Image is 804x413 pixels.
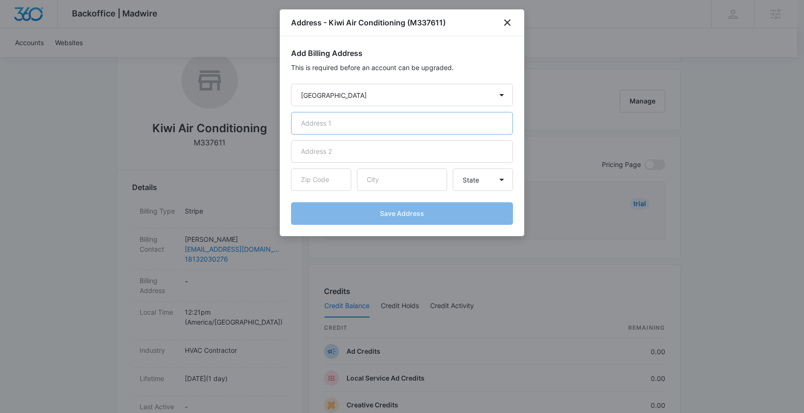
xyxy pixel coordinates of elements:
button: close [502,17,513,28]
input: City [357,168,447,191]
h1: Address - Kiwi Air Conditioning (M337611) [291,17,446,28]
h2: Add Billing Address [291,48,513,59]
input: Address 2 [291,140,513,163]
input: Address 1 [291,112,513,135]
input: Zip Code [291,168,351,191]
p: This is required before an account can be upgraded. [291,63,513,72]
